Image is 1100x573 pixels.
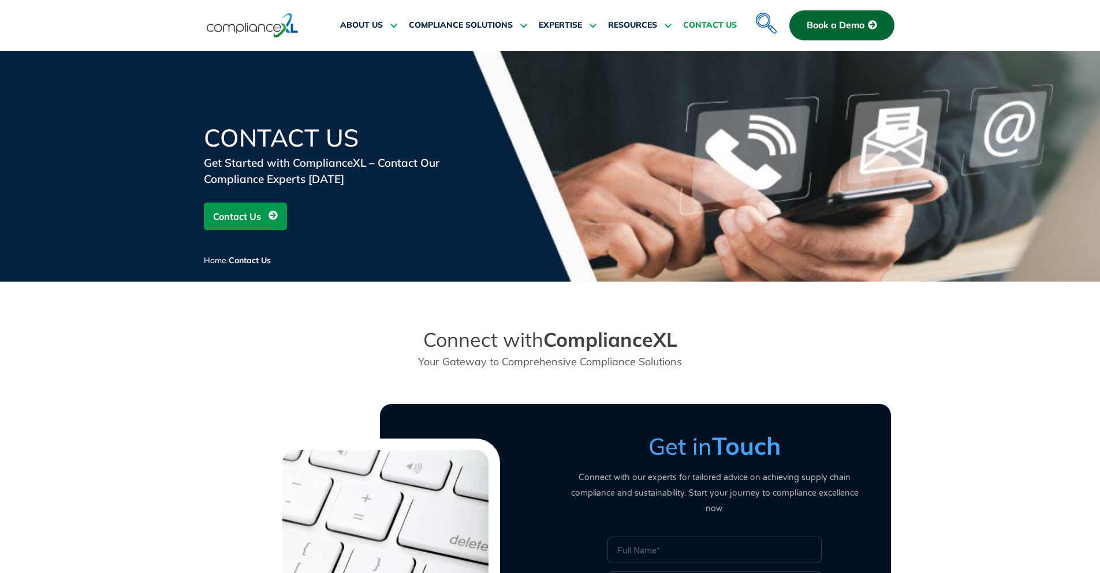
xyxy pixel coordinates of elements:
[204,126,481,150] h1: Contact Us
[562,470,868,516] p: Connect with our experts for tailored advice on achieving supply chain compliance and sustainabil...
[213,205,261,227] span: Contact Us
[381,328,720,352] h2: Connect with
[204,255,271,265] span: /
[807,20,864,31] span: Book a Demo
[409,20,513,31] span: COMPLIANCE SOLUTIONS
[562,432,868,460] h3: Get in
[543,327,677,352] strong: ComplianceXL
[381,354,720,369] p: Your Gateway to Comprehensive Compliance Solutions
[608,20,657,31] span: RESOURCES
[608,12,672,39] a: RESOURCES
[204,255,226,265] a: Home
[683,20,737,31] span: CONTACT US
[409,12,527,39] a: COMPLIANCE SOLUTIONS
[539,20,582,31] span: EXPERTISE
[539,12,596,39] a: EXPERTISE
[340,12,397,39] a: ABOUT US
[607,537,822,563] input: Full Name*
[753,6,776,29] a: navsearch-button
[204,203,287,230] a: Contact Us
[207,12,299,39] img: logo-one.svg
[340,20,383,31] span: ABOUT US
[712,430,781,461] strong: Touch
[789,10,894,40] a: Book a Demo
[204,155,481,187] div: Get Started with ComplianceXL – Contact Our Compliance Experts [DATE]
[229,255,271,265] span: Contact Us
[683,12,737,39] a: CONTACT US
